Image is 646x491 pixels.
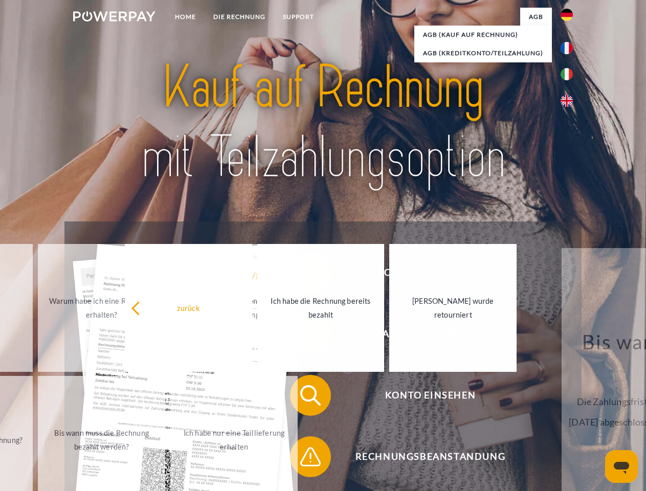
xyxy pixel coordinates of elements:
span: Rechnungsbeanstandung [305,436,555,477]
span: Konto einsehen [305,375,555,416]
a: SUPPORT [274,8,323,26]
img: qb_warning.svg [298,444,323,470]
a: AGB (Kauf auf Rechnung) [414,26,552,44]
img: de [561,9,573,21]
div: Ich habe nur eine Teillieferung erhalten [176,426,292,454]
a: AGB (Kreditkonto/Teilzahlung) [414,44,552,62]
div: zurück [131,301,246,315]
img: en [561,95,573,107]
img: qb_search.svg [298,383,323,408]
a: DIE RECHNUNG [205,8,274,26]
div: Warum habe ich eine Rechnung erhalten? [44,294,159,322]
div: Bis wann muss die Rechnung bezahlt werden? [44,426,159,454]
button: Konto einsehen [290,375,556,416]
a: Home [166,8,205,26]
img: title-powerpay_de.svg [98,49,548,196]
button: Rechnungsbeanstandung [290,436,556,477]
a: agb [520,8,552,26]
div: Ich habe die Rechnung bereits bezahlt [263,294,378,322]
img: logo-powerpay-white.svg [73,11,155,21]
div: [PERSON_NAME] wurde retourniert [395,294,510,322]
img: it [561,68,573,80]
iframe: Schaltfläche zum Öffnen des Messaging-Fensters [605,450,638,483]
img: fr [561,42,573,54]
